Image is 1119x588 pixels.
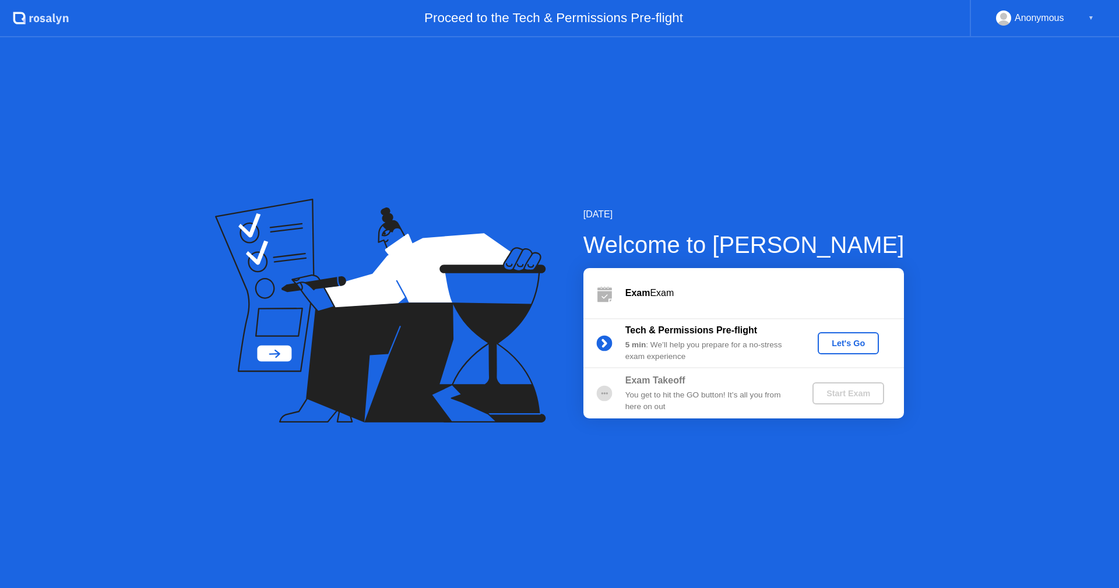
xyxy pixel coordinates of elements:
div: ▼ [1088,10,1094,26]
button: Let's Go [818,332,879,354]
div: You get to hit the GO button! It’s all you from here on out [625,389,793,413]
b: 5 min [625,340,646,349]
b: Tech & Permissions Pre-flight [625,325,757,335]
b: Exam Takeoff [625,375,685,385]
div: Start Exam [817,389,879,398]
div: : We’ll help you prepare for a no-stress exam experience [625,339,793,363]
div: [DATE] [583,207,905,221]
div: Welcome to [PERSON_NAME] [583,227,905,262]
div: Let's Go [822,339,874,348]
div: Anonymous [1015,10,1064,26]
button: Start Exam [812,382,884,404]
div: Exam [625,286,904,300]
b: Exam [625,288,650,298]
